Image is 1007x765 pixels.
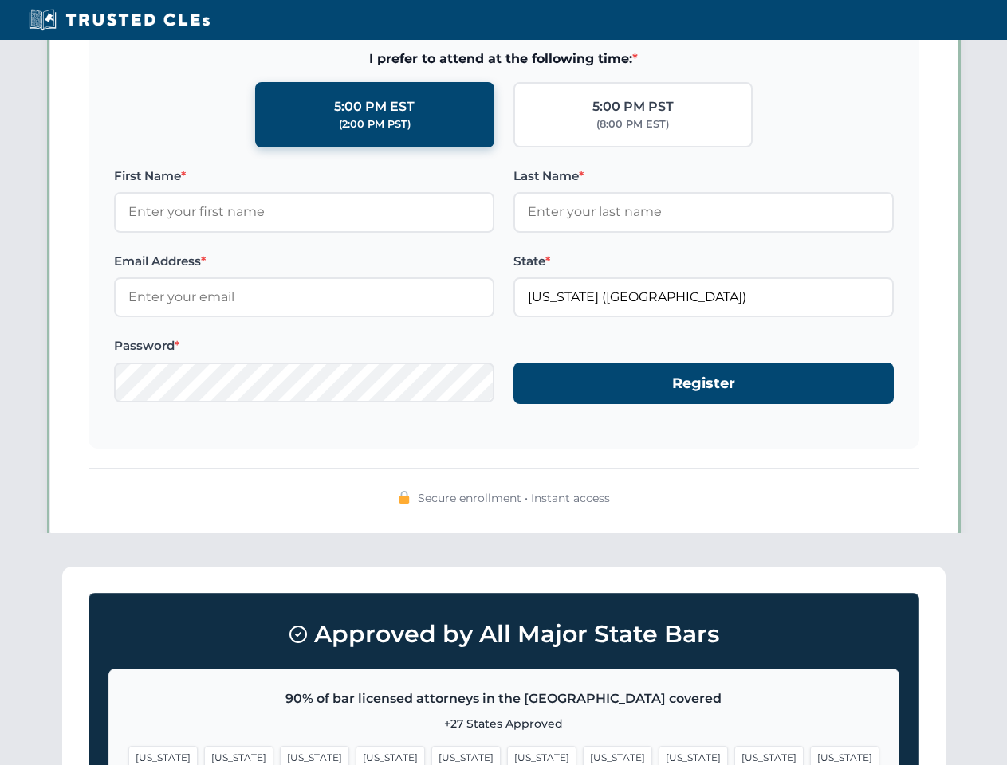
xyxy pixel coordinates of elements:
[114,167,494,186] label: First Name
[114,252,494,271] label: Email Address
[513,167,894,186] label: Last Name
[114,336,494,355] label: Password
[513,252,894,271] label: State
[334,96,415,117] div: 5:00 PM EST
[513,363,894,405] button: Register
[114,277,494,317] input: Enter your email
[24,8,214,32] img: Trusted CLEs
[398,491,411,504] img: 🔒
[128,715,879,732] p: +27 States Approved
[418,489,610,507] span: Secure enrollment • Instant access
[128,688,879,709] p: 90% of bar licensed attorneys in the [GEOGRAPHIC_DATA] covered
[339,116,411,132] div: (2:00 PM PST)
[114,192,494,232] input: Enter your first name
[108,613,899,656] h3: Approved by All Major State Bars
[513,277,894,317] input: Ohio (OH)
[114,49,894,69] span: I prefer to attend at the following time:
[592,96,674,117] div: 5:00 PM PST
[596,116,669,132] div: (8:00 PM EST)
[513,192,894,232] input: Enter your last name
